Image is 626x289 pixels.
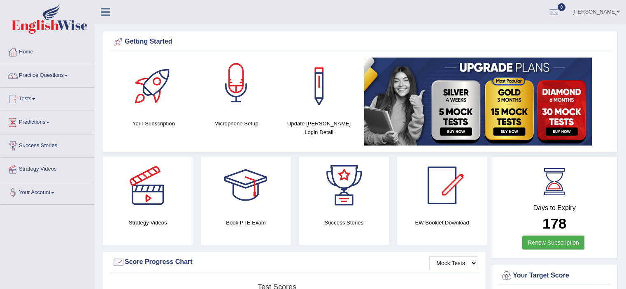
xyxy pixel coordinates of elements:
a: Success Stories [0,134,94,155]
b: 178 [542,215,566,231]
span: 0 [558,3,566,11]
a: Strategy Videos [0,158,94,178]
h4: Days to Expiry [500,204,608,212]
h4: Your Subscription [116,119,191,128]
h4: Strategy Videos [103,218,193,227]
a: Your Account [0,181,94,202]
div: Getting Started [112,36,608,48]
h4: Success Stories [299,218,389,227]
h4: Book PTE Exam [201,218,291,227]
div: Score Progress Chart [112,256,477,268]
a: Home [0,41,94,61]
h4: Microphone Setup [199,119,274,128]
h4: Update [PERSON_NAME] Login Detail [282,119,356,136]
h4: EW Booklet Download [397,218,487,227]
img: small5.jpg [364,58,592,146]
a: Predictions [0,111,94,132]
a: Tests [0,88,94,108]
div: Your Target Score [500,270,608,282]
a: Renew Subscription [522,236,584,250]
a: Practice Questions [0,64,94,85]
